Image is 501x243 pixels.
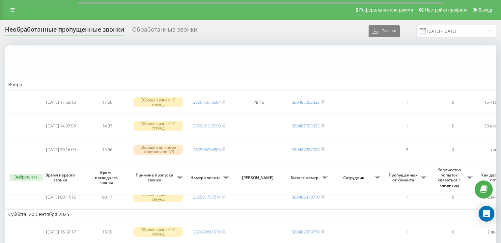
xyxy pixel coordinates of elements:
[288,175,322,180] span: Бизнес номер
[38,91,84,114] td: [DATE] 17:56:13
[430,91,476,114] td: 0
[10,174,42,181] button: Выбрать все
[384,91,430,114] td: 1
[292,194,320,200] a: 380482370770
[238,175,279,180] span: [PERSON_NAME]
[84,91,130,114] td: 17:56
[292,229,320,235] a: 380482370770
[133,145,183,154] div: Сброшен во время навигации по IVR
[84,221,130,243] td: 16:59
[384,115,430,137] td: 1
[359,7,413,13] span: Реферальная программа
[292,123,320,129] a: 380487053333
[189,175,223,180] span: Номер клиента
[38,138,84,161] td: [DATE] 20:16:09
[38,115,84,137] td: [DATE] 14:37:56
[133,97,183,107] div: Сброшен ранее 10 секунд
[43,173,79,183] span: Время первого звонка
[430,186,476,208] td: 0
[38,186,84,208] td: [DATE] 00:17:12
[369,25,400,37] button: Экспорт
[193,229,221,235] a: 380982661979
[334,175,375,180] span: Сотрудник
[292,147,320,152] a: 380487287000
[193,147,221,152] a: 380506054886
[425,7,467,13] span: Настройки профиля
[193,99,221,105] a: 380675078594
[292,99,320,105] a: 380487053333
[132,26,197,36] div: Обработанные звонки
[38,221,84,243] td: [DATE] 16:59:17
[232,91,285,114] td: РБ 15
[133,192,183,202] div: Сброшен ранее 10 секунд
[84,138,130,161] td: 13:56
[133,173,177,183] span: Причина пропуска звонка
[89,170,125,185] span: Время последнего звонка
[384,186,430,208] td: 1
[430,115,476,137] td: 0
[84,186,130,208] td: 00:17
[133,121,183,131] div: Сброшен ранее 10 секунд
[433,167,467,188] span: Количество попыток связаться с клиентом
[430,221,476,243] td: 0
[193,123,221,129] a: 380932126599
[84,115,130,137] td: 14:37
[133,227,183,237] div: Сброшен ранее 10 секунд
[478,7,492,13] span: Выход
[384,221,430,243] td: 1
[5,26,124,36] div: Необработанные пропущенные звонки
[430,138,476,161] td: 4
[193,194,221,200] a: 380501757214
[387,173,421,183] span: Пропущенных от клиента
[384,138,430,161] td: 2
[479,206,494,222] div: Open Intercom Messenger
